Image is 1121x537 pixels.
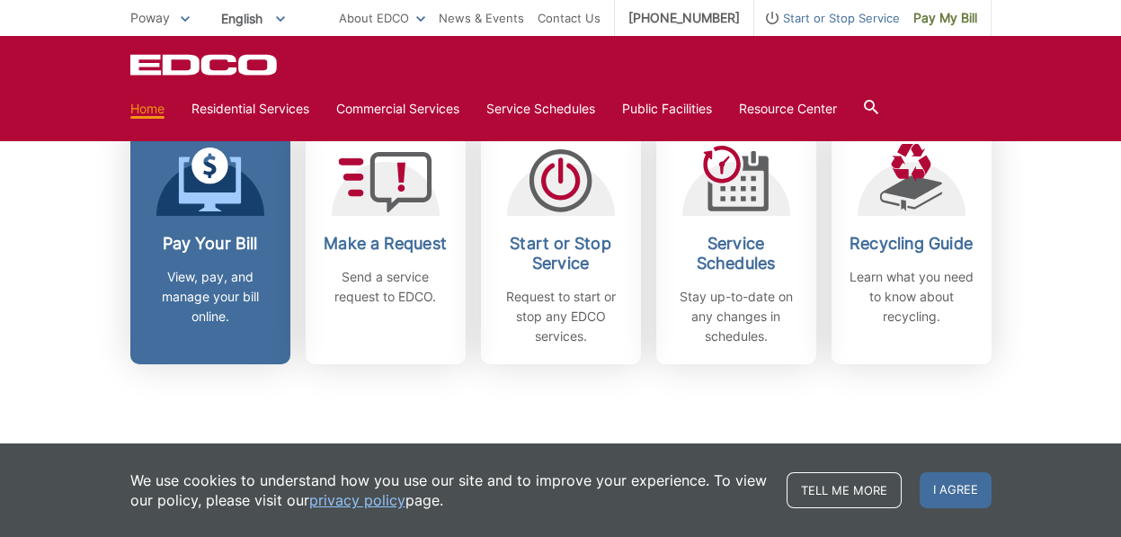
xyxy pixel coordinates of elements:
[306,126,466,364] a: Make a Request Send a service request to EDCO.
[319,234,452,254] h2: Make a Request
[845,234,978,254] h2: Recycling Guide
[130,54,280,76] a: EDCD logo. Return to the homepage.
[130,126,290,364] a: Pay Your Bill View, pay, and manage your bill online.
[538,8,601,28] a: Contact Us
[439,8,524,28] a: News & Events
[144,234,277,254] h2: Pay Your Bill
[494,287,627,346] p: Request to start or stop any EDCO services.
[144,267,277,327] p: View, pay, and manage your bill online.
[191,99,309,119] a: Residential Services
[309,490,405,510] a: privacy policy
[208,4,298,33] span: English
[845,267,978,327] p: Learn what you need to know about recycling.
[319,267,452,307] p: Send a service request to EDCO.
[130,470,769,510] p: We use cookies to understand how you use our site and to improve your experience. To view our pol...
[787,472,902,508] a: Tell me more
[913,8,977,28] span: Pay My Bill
[486,99,595,119] a: Service Schedules
[130,99,165,119] a: Home
[336,99,459,119] a: Commercial Services
[832,126,992,364] a: Recycling Guide Learn what you need to know about recycling.
[670,234,803,273] h2: Service Schedules
[339,8,425,28] a: About EDCO
[670,287,803,346] p: Stay up-to-date on any changes in schedules.
[920,472,992,508] span: I agree
[656,126,816,364] a: Service Schedules Stay up-to-date on any changes in schedules.
[622,99,712,119] a: Public Facilities
[494,234,627,273] h2: Start or Stop Service
[739,99,837,119] a: Resource Center
[130,10,170,25] span: Poway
